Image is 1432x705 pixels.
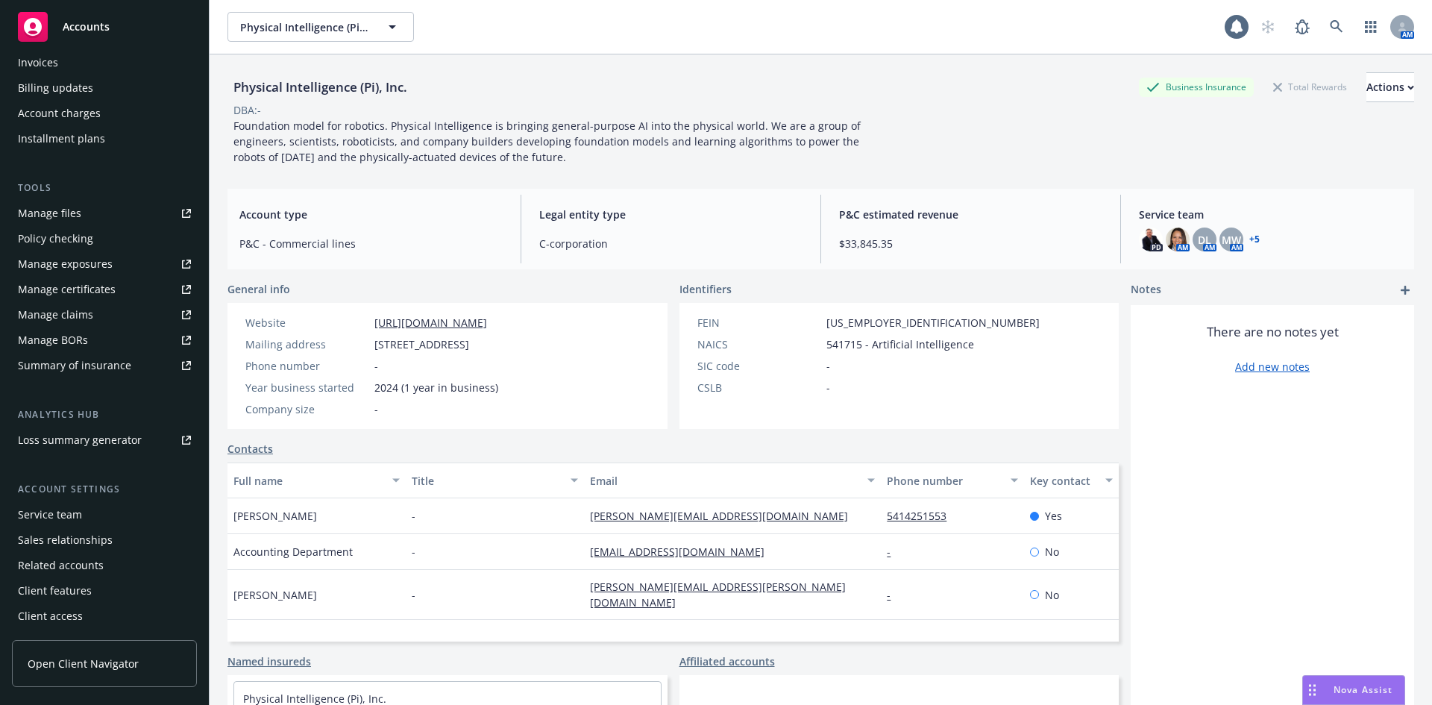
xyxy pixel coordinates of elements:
[18,51,58,75] div: Invoices
[590,580,846,610] a: [PERSON_NAME][EMAIL_ADDRESS][PERSON_NAME][DOMAIN_NAME]
[1366,72,1414,102] button: Actions
[1235,359,1310,375] a: Add new notes
[245,315,368,330] div: Website
[12,101,197,125] a: Account charges
[227,78,413,97] div: Physical Intelligence (Pi), Inc.
[1322,12,1351,42] a: Search
[12,252,197,276] a: Manage exposures
[1253,12,1283,42] a: Start snowing
[1045,508,1062,524] span: Yes
[697,358,820,374] div: SIC code
[12,51,197,75] a: Invoices
[412,587,415,603] span: -
[239,207,503,222] span: Account type
[233,119,864,164] span: Foundation model for robotics. Physical Intelligence is bringing general-purpose AI into the phys...
[18,503,82,527] div: Service team
[18,76,93,100] div: Billing updates
[1024,463,1119,498] button: Key contact
[18,604,83,628] div: Client access
[12,328,197,352] a: Manage BORs
[12,227,197,251] a: Policy checking
[826,380,830,395] span: -
[245,401,368,417] div: Company size
[18,227,93,251] div: Policy checking
[12,278,197,301] a: Manage certificates
[12,354,197,377] a: Summary of insurance
[406,463,584,498] button: Title
[539,207,803,222] span: Legal entity type
[227,463,406,498] button: Full name
[412,508,415,524] span: -
[233,473,383,489] div: Full name
[1396,281,1414,299] a: add
[12,201,197,225] a: Manage files
[887,545,902,559] a: -
[1356,12,1386,42] a: Switch app
[18,127,105,151] div: Installment plans
[1249,235,1260,244] a: +5
[374,401,378,417] span: -
[590,509,860,523] a: [PERSON_NAME][EMAIL_ADDRESS][DOMAIN_NAME]
[18,428,142,452] div: Loss summary generator
[233,102,261,118] div: DBA: -
[826,358,830,374] span: -
[697,315,820,330] div: FEIN
[590,545,776,559] a: [EMAIL_ADDRESS][DOMAIN_NAME]
[245,380,368,395] div: Year business started
[28,656,139,671] span: Open Client Navigator
[1303,676,1322,704] div: Drag to move
[12,428,197,452] a: Loss summary generator
[18,528,113,552] div: Sales relationships
[887,509,958,523] a: 5414251553
[374,336,469,352] span: [STREET_ADDRESS]
[887,473,1001,489] div: Phone number
[18,201,81,225] div: Manage files
[374,316,487,330] a: [URL][DOMAIN_NAME]
[240,19,369,35] span: Physical Intelligence (Pi), Inc.
[12,604,197,628] a: Client access
[1139,228,1163,251] img: photo
[1045,544,1059,560] span: No
[1045,587,1059,603] span: No
[18,554,104,577] div: Related accounts
[1207,323,1339,341] span: There are no notes yet
[1198,232,1211,248] span: DL
[18,101,101,125] div: Account charges
[245,358,368,374] div: Phone number
[1139,78,1254,96] div: Business Insurance
[1222,232,1241,248] span: MW
[887,588,902,602] a: -
[1030,473,1096,489] div: Key contact
[227,281,290,297] span: General info
[12,503,197,527] a: Service team
[826,315,1040,330] span: [US_EMPLOYER_IDENTIFICATION_NUMBER]
[18,354,131,377] div: Summary of insurance
[697,380,820,395] div: CSLB
[233,587,317,603] span: [PERSON_NAME]
[839,207,1102,222] span: P&C estimated revenue
[679,281,732,297] span: Identifiers
[1287,12,1317,42] a: Report a Bug
[374,380,498,395] span: 2024 (1 year in business)
[12,303,197,327] a: Manage claims
[826,336,974,352] span: 541715 - Artificial Intelligence
[233,544,353,560] span: Accounting Department
[1266,78,1354,96] div: Total Rewards
[239,236,503,251] span: P&C - Commercial lines
[1302,675,1405,705] button: Nova Assist
[539,236,803,251] span: C-corporation
[227,654,311,669] a: Named insureds
[584,463,881,498] button: Email
[839,236,1102,251] span: $33,845.35
[227,12,414,42] button: Physical Intelligence (Pi), Inc.
[1166,228,1190,251] img: photo
[18,579,92,603] div: Client features
[12,181,197,195] div: Tools
[881,463,1023,498] button: Phone number
[1366,73,1414,101] div: Actions
[18,328,88,352] div: Manage BORs
[12,528,197,552] a: Sales relationships
[1139,207,1402,222] span: Service team
[12,127,197,151] a: Installment plans
[18,252,113,276] div: Manage exposures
